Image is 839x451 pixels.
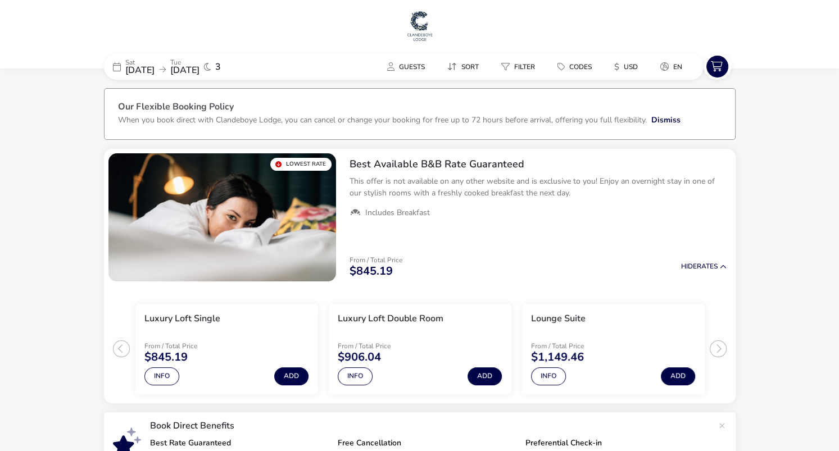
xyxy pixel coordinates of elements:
img: Main Website [406,9,434,43]
naf-pibe-menu-bar-item: $USD [605,58,651,75]
p: When you book direct with Clandeboye Lodge, you can cancel or change your booking for free up to ... [118,115,647,125]
swiper-slide: 2 / 3 [323,299,516,399]
naf-pibe-menu-bar-item: Filter [492,58,548,75]
button: Filter [492,58,544,75]
p: From / Total Price [338,343,434,349]
naf-pibe-menu-bar-item: Sort [438,58,492,75]
p: From / Total Price [144,343,241,349]
swiper-slide: 1 / 3 [130,299,323,399]
naf-pibe-menu-bar-item: Codes [548,58,605,75]
p: From / Total Price [531,343,637,349]
span: Sort [461,62,479,71]
naf-pibe-menu-bar-item: en [651,58,696,75]
span: [DATE] [125,64,155,76]
span: Includes Breakfast [365,208,430,218]
h3: Luxury Loft Single [144,313,220,325]
span: $906.04 [338,352,381,363]
p: Book Direct Benefits [150,421,713,430]
button: HideRates [681,263,727,270]
button: Codes [548,58,601,75]
div: Best Available B&B Rate GuaranteedThis offer is not available on any other website and is exclusi... [341,149,736,227]
p: From / Total Price [350,257,402,263]
span: Filter [514,62,535,71]
naf-pibe-menu-bar-item: Guests [378,58,438,75]
button: Sort [438,58,488,75]
button: Add [661,367,695,385]
span: 3 [215,62,221,71]
swiper-slide: 1 / 1 [108,153,336,281]
button: Info [144,367,179,385]
h2: Best Available B&B Rate Guaranteed [350,158,727,171]
button: $USD [605,58,647,75]
button: en [651,58,691,75]
button: Dismiss [651,114,681,126]
swiper-slide: 3 / 3 [516,299,710,399]
p: Sat [125,59,155,66]
p: Best Rate Guaranteed [150,439,329,447]
span: Codes [569,62,592,71]
h3: Luxury Loft Double Room [338,313,443,325]
p: Tue [170,59,199,66]
div: Sat[DATE]Tue[DATE]3 [104,53,273,80]
span: $845.19 [350,266,393,277]
p: Preferential Check-in [525,439,704,447]
p: This offer is not available on any other website and is exclusive to you! Enjoy an overnight stay... [350,175,727,199]
span: $845.19 [144,352,188,363]
h3: Our Flexible Booking Policy [118,102,722,114]
button: Add [468,367,502,385]
h3: Lounge Suite [531,313,586,325]
button: Add [274,367,309,385]
span: $1,149.46 [531,352,584,363]
button: Info [338,367,373,385]
span: [DATE] [170,64,199,76]
button: Guests [378,58,434,75]
i: $ [614,61,619,72]
span: Guests [399,62,425,71]
span: en [673,62,682,71]
span: Hide [681,262,697,271]
span: USD [624,62,638,71]
button: Info [531,367,566,385]
p: Free Cancellation [338,439,516,447]
div: Lowest Rate [270,158,332,171]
